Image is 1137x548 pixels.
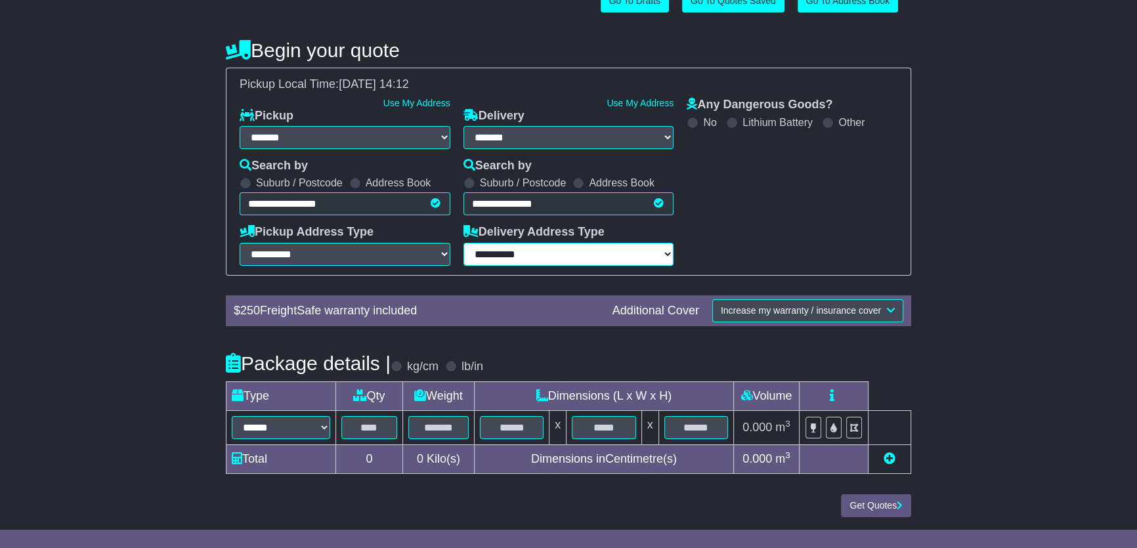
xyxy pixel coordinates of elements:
[402,444,474,473] td: Kilo(s)
[838,116,865,129] label: Other
[407,360,439,374] label: kg/cm
[336,381,403,410] td: Qty
[742,421,772,434] span: 0.000
[785,450,790,460] sup: 3
[339,77,409,91] span: [DATE] 14:12
[240,109,293,123] label: Pickup
[226,352,391,374] h4: Package details |
[775,452,790,465] span: m
[240,225,374,240] label: Pickup Address Type
[336,444,403,473] td: 0
[227,304,606,318] div: $ FreightSafe warranty included
[461,360,483,374] label: lb/in
[589,177,654,189] label: Address Book
[463,109,525,123] label: Delivery
[641,410,658,444] td: x
[841,494,911,517] button: Get Quotes
[417,452,423,465] span: 0
[463,225,605,240] label: Delivery Address Type
[480,177,567,189] label: Suburb / Postcode
[366,177,431,189] label: Address Book
[687,98,832,112] label: Any Dangerous Goods?
[226,39,911,61] h4: Begin your quote
[549,410,567,444] td: x
[721,305,881,316] span: Increase my warranty / insurance cover
[240,159,308,173] label: Search by
[742,116,813,129] label: Lithium Battery
[775,421,790,434] span: m
[703,116,716,129] label: No
[474,381,733,410] td: Dimensions (L x W x H)
[884,452,895,465] a: Add new item
[402,381,474,410] td: Weight
[785,419,790,429] sup: 3
[474,444,733,473] td: Dimensions in Centimetre(s)
[226,381,336,410] td: Type
[607,98,674,108] a: Use My Address
[742,452,772,465] span: 0.000
[233,77,904,92] div: Pickup Local Time:
[240,304,260,317] span: 250
[383,98,450,108] a: Use My Address
[733,381,799,410] td: Volume
[256,177,343,189] label: Suburb / Postcode
[463,159,532,173] label: Search by
[226,444,336,473] td: Total
[712,299,903,322] button: Increase my warranty / insurance cover
[606,304,706,318] div: Additional Cover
